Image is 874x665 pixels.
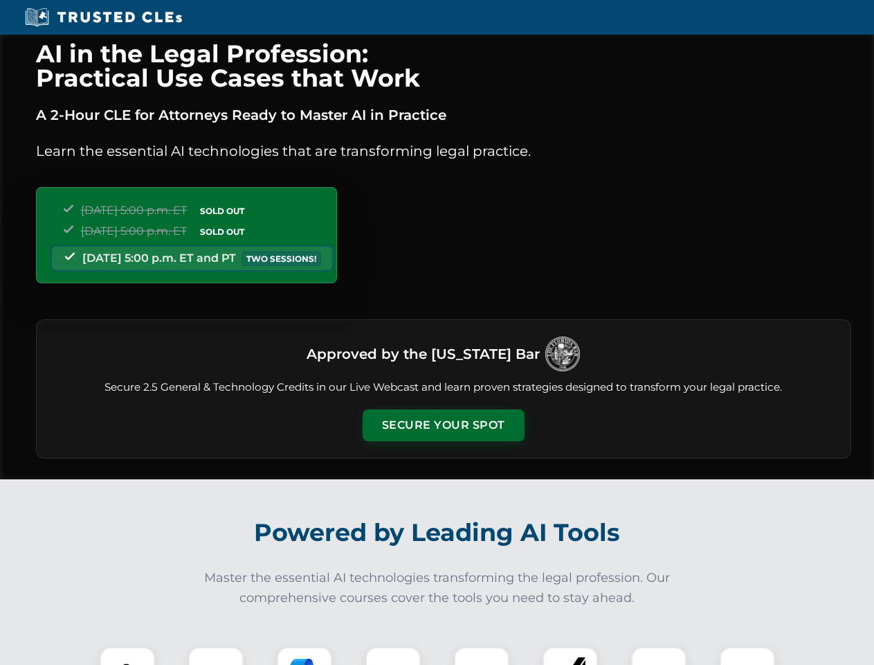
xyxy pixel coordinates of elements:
p: A 2-Hour CLE for Attorneys Ready to Master AI in Practice [36,104,851,126]
h2: Powered by Leading AI Tools [54,508,821,557]
p: Secure 2.5 General & Technology Credits in our Live Webcast and learn proven strategies designed ... [53,380,834,396]
button: Secure Your Spot [363,409,525,441]
span: [DATE] 5:00 p.m. ET [81,204,187,217]
span: [DATE] 5:00 p.m. ET [81,224,187,238]
h1: AI in the Legal Profession: Practical Use Cases that Work [36,42,851,90]
h3: Approved by the [US_STATE] Bar [307,342,540,366]
span: SOLD OUT [195,224,249,239]
span: SOLD OUT [195,204,249,218]
p: Learn the essential AI technologies that are transforming legal practice. [36,140,851,162]
p: Master the essential AI technologies transforming the legal profession. Our comprehensive courses... [195,568,680,608]
img: Logo [545,337,580,371]
img: Trusted CLEs [21,7,186,28]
